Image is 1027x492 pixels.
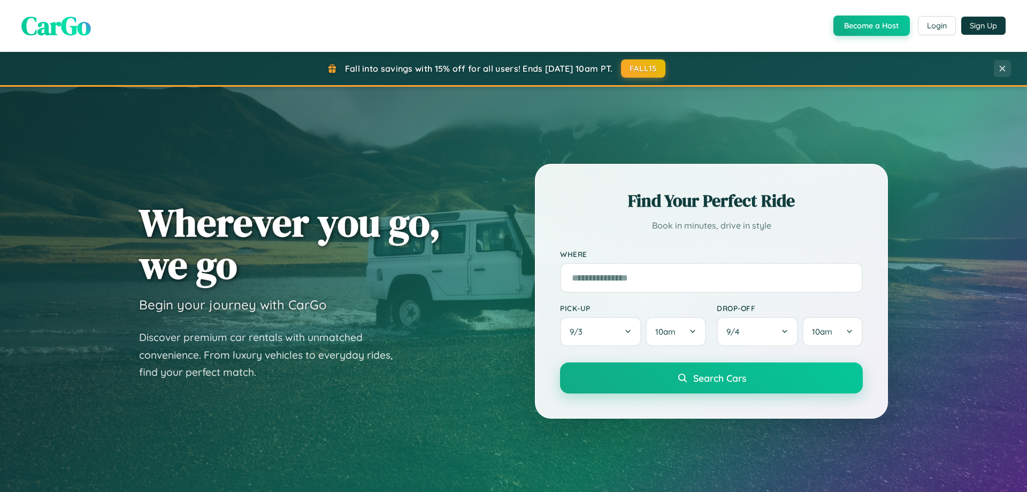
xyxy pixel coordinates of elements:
[833,16,910,36] button: Become a Host
[560,218,863,233] p: Book in minutes, drive in style
[560,249,863,259] label: Where
[621,59,666,78] button: FALL15
[646,317,706,346] button: 10am
[693,372,746,384] span: Search Cars
[717,304,863,313] label: Drop-off
[802,317,863,346] button: 10am
[918,16,956,35] button: Login
[139,297,327,313] h3: Begin your journey with CarGo
[570,327,588,337] span: 9 / 3
[717,317,798,346] button: 9/4
[655,327,676,337] span: 10am
[812,327,832,337] span: 10am
[726,327,745,337] span: 9 / 4
[961,17,1006,35] button: Sign Up
[139,201,441,286] h1: Wherever you go, we go
[345,63,613,74] span: Fall into savings with 15% off for all users! Ends [DATE] 10am PT.
[139,329,407,381] p: Discover premium car rentals with unmatched convenience. From luxury vehicles to everyday rides, ...
[560,304,706,313] label: Pick-up
[21,8,91,43] span: CarGo
[560,189,863,213] h2: Find Your Perfect Ride
[560,317,641,346] button: 9/3
[560,362,863,393] button: Search Cars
